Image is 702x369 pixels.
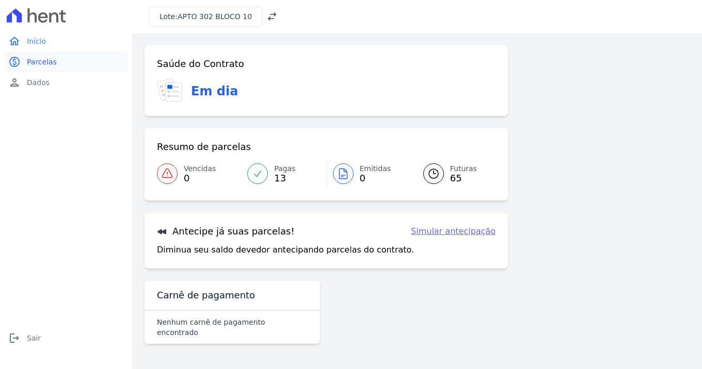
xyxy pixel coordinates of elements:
a: logoutSair [4,328,128,348]
span: 13 [274,174,295,182]
a: paidParcelas [4,52,128,72]
h3: Carnê de pagamento [157,289,255,301]
span: Futuras [450,163,477,174]
p: Diminua seu saldo devedor antecipando parcelas do contrato. [157,244,414,256]
span: 0 [184,174,216,182]
h3: Resumo de parcelas [157,141,251,153]
h3: Saúde do Contrato [157,58,244,70]
a: Emitidas 0 [327,159,411,188]
span: Sair [27,333,41,343]
span: Vencidas [184,163,216,174]
span: Parcelas [27,57,57,67]
h3: Antecipe já suas parcelas! [157,225,295,238]
span: 0 [360,174,391,182]
h3: Em dia [191,82,238,100]
a: homeInício [4,31,128,52]
span: Pagas [274,163,295,174]
span: Emitidas [360,163,391,174]
a: Futuras 65 [411,159,496,188]
i: paid [8,56,21,68]
a: personDados [4,72,128,93]
i: person [8,76,21,89]
h3: Lote: [159,11,252,22]
span: Início [27,36,46,46]
p: Nenhum carnê de pagamento encontrado [157,317,308,338]
span: APTO 302 BLOCO 10 [178,12,252,21]
a: Vencidas 0 [157,159,241,188]
a: Simular antecipação [411,225,496,238]
i: logout [8,332,21,344]
span: Dados [27,77,50,88]
a: Pagas 13 [241,159,326,188]
i: home [8,35,21,47]
span: 65 [450,174,477,182]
